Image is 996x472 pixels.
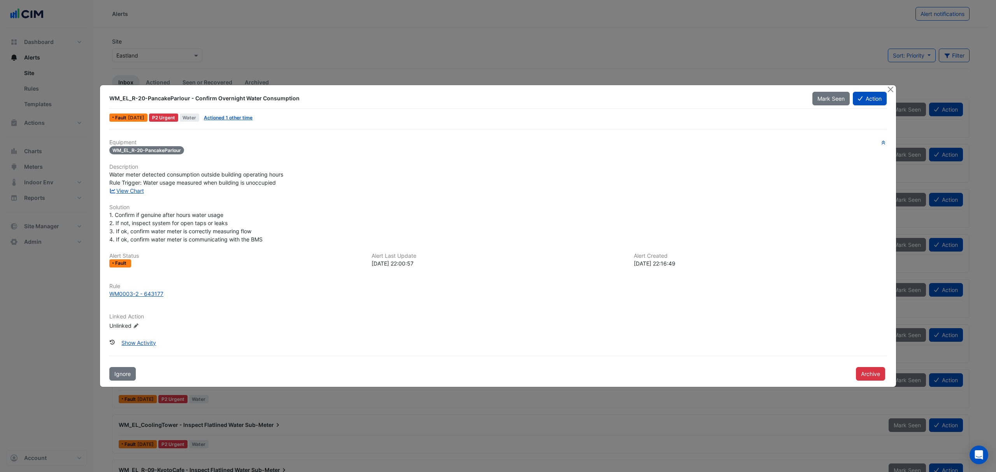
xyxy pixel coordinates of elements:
span: Water meter detected consumption outside building operating hours Rule Trigger: Water usage measu... [109,171,283,186]
h6: Linked Action [109,313,887,320]
a: WM0003-2 - 643177 [109,290,887,298]
span: Ignore [114,371,131,377]
h6: Alert Created [634,253,887,259]
span: Water [180,114,200,122]
button: Show Activity [116,336,161,350]
span: Fault [115,261,128,266]
h6: Description [109,164,887,170]
button: Ignore [109,367,136,381]
h6: Equipment [109,139,887,146]
button: Archive [856,367,885,381]
div: Unlinked [109,321,203,329]
div: [DATE] 22:16:49 [634,259,887,267]
span: Tue 16-Sep-2025 22:00 AEST [128,115,144,121]
button: Action [853,92,887,105]
fa-icon: Edit Linked Action [133,323,139,329]
button: Mark Seen [812,92,850,105]
div: WM0003-2 - 643177 [109,290,163,298]
h6: Alert Status [109,253,362,259]
span: WM_EL_R-20-PancakeParlour [109,146,184,154]
div: [DATE] 22:00:57 [372,259,624,267]
div: P2 Urgent [149,114,178,122]
span: 1. Confirm if genuine after hours water usage 2. If not, inspect system for open taps or leaks 3.... [109,212,263,243]
a: Actioned 1 other time [204,115,253,121]
div: WM_EL_R-20-PancakeParlour - Confirm Overnight Water Consumption [109,94,803,102]
div: Open Intercom Messenger [970,446,988,464]
h6: Rule [109,283,887,290]
span: Fault [115,115,128,120]
h6: Alert Last Update [372,253,624,259]
span: Mark Seen [817,95,845,102]
a: View Chart [109,187,144,194]
h6: Solution [109,204,887,211]
button: Close [886,85,894,93]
